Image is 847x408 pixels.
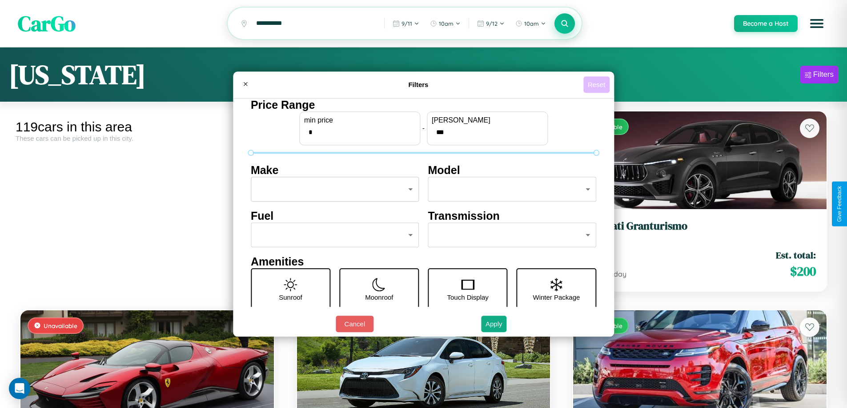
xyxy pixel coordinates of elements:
span: 9 / 12 [486,20,498,27]
h4: Model [428,164,597,177]
label: min price [304,116,415,124]
h4: Amenities [251,255,596,268]
span: Unavailable [44,322,77,329]
span: 10am [439,20,454,27]
button: Become a Host [734,15,798,32]
button: 9/12 [473,16,509,31]
button: Apply [481,316,507,332]
button: 9/11 [388,16,424,31]
h4: Price Range [251,99,596,111]
div: Open Intercom Messenger [9,378,30,399]
label: [PERSON_NAME] [432,116,543,124]
button: Cancel [336,316,373,332]
a: Maserati Granturismo2017 [584,220,816,242]
h4: Filters [253,81,583,88]
span: / day [608,269,626,278]
span: 10am [524,20,539,27]
div: Give Feedback [836,186,843,222]
h1: [US_STATE] [9,56,146,93]
button: 10am [511,16,550,31]
div: Filters [813,70,834,79]
span: 9 / 11 [401,20,412,27]
button: Filters [800,66,838,83]
p: Touch Display [447,291,488,303]
p: Winter Package [533,291,580,303]
h4: Make [251,164,419,177]
button: 10am [426,16,465,31]
span: $ 200 [790,262,816,280]
div: These cars can be picked up in this city. [16,135,279,142]
h4: Transmission [428,210,597,222]
span: CarGo [18,9,76,38]
p: Moonroof [365,291,393,303]
button: Open menu [804,11,829,36]
h3: Maserati Granturismo [584,220,816,233]
span: Est. total: [776,249,816,261]
div: 119 cars in this area [16,119,279,135]
h4: Fuel [251,210,419,222]
p: - [422,122,425,134]
button: Reset [583,76,610,93]
p: Sunroof [279,291,302,303]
